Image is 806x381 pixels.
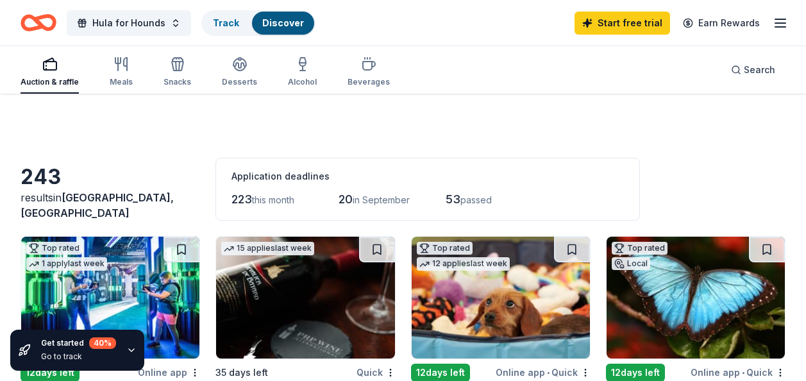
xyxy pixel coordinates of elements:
[348,77,390,87] div: Beverages
[547,368,550,378] span: •
[21,191,174,219] span: in
[353,194,410,205] span: in September
[21,8,56,38] a: Home
[691,364,785,380] div: Online app Quick
[231,169,624,184] div: Application deadlines
[222,51,257,94] button: Desserts
[110,77,133,87] div: Meals
[612,242,667,255] div: Top rated
[744,62,775,78] span: Search
[675,12,768,35] a: Earn Rewards
[496,364,591,380] div: Online app Quick
[412,237,590,359] img: Image for BarkBox
[21,51,79,94] button: Auction & raffle
[288,51,317,94] button: Alcohol
[110,51,133,94] button: Meals
[41,351,116,362] div: Go to track
[21,190,200,221] div: results
[213,17,239,28] a: Track
[67,10,191,36] button: Hula for Hounds
[252,194,294,205] span: this month
[446,192,460,206] span: 53
[721,57,785,83] button: Search
[21,164,200,190] div: 243
[26,242,82,255] div: Top rated
[164,51,191,94] button: Snacks
[417,242,473,255] div: Top rated
[92,15,165,31] span: Hula for Hounds
[348,51,390,94] button: Beverages
[222,77,257,87] div: Desserts
[21,237,199,359] img: Image for WonderWorks Orlando
[41,337,116,349] div: Get started
[26,257,107,271] div: 1 apply last week
[231,192,252,206] span: 223
[21,191,174,219] span: [GEOGRAPHIC_DATA], [GEOGRAPHIC_DATA]
[221,242,314,255] div: 15 applies last week
[215,365,268,380] div: 35 days left
[216,237,394,359] img: Image for PRP Wine International
[89,337,116,349] div: 40 %
[288,77,317,87] div: Alcohol
[460,194,492,205] span: passed
[21,77,79,87] div: Auction & raffle
[262,17,304,28] a: Discover
[339,192,353,206] span: 20
[607,237,785,359] img: Image for Butterfly World
[357,364,396,380] div: Quick
[612,257,650,270] div: Local
[575,12,670,35] a: Start free trial
[201,10,315,36] button: TrackDiscover
[742,368,744,378] span: •
[417,257,510,271] div: 12 applies last week
[164,77,191,87] div: Snacks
